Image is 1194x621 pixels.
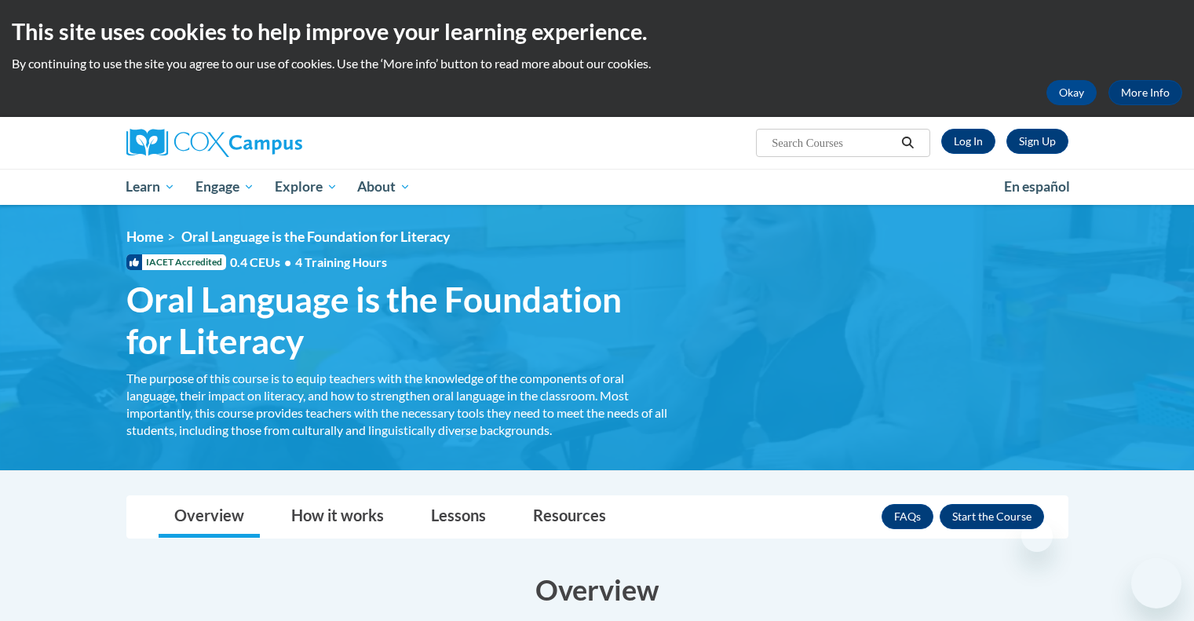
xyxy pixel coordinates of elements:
a: Resources [517,496,622,538]
a: Explore [265,169,348,205]
span: 4 Training Hours [295,254,387,269]
a: En español [994,170,1080,203]
a: Log In [941,129,995,154]
span: Learn [126,177,175,196]
a: Home [126,228,163,245]
span: Engage [195,177,254,196]
img: Cox Campus [126,129,302,157]
span: En español [1004,178,1070,195]
a: About [347,169,421,205]
button: Search [896,133,919,152]
div: Main menu [103,169,1092,205]
a: How it works [276,496,400,538]
h3: Overview [126,570,1068,609]
a: Overview [159,496,260,538]
iframe: Close message [1021,521,1053,552]
span: • [284,254,291,269]
p: By continuing to use the site you agree to our use of cookies. Use the ‘More info’ button to read... [12,55,1182,72]
span: About [357,177,411,196]
a: Register [1006,129,1068,154]
span: Oral Language is the Foundation for Literacy [126,279,668,362]
a: Engage [185,169,265,205]
a: More Info [1108,80,1182,105]
h2: This site uses cookies to help improve your learning experience. [12,16,1182,47]
button: Enroll [940,504,1044,529]
a: Learn [116,169,186,205]
input: Search Courses [770,133,896,152]
span: Explore [275,177,338,196]
button: Okay [1046,80,1097,105]
span: IACET Accredited [126,254,226,270]
span: 0.4 CEUs [230,254,387,271]
a: FAQs [882,504,933,529]
a: Lessons [415,496,502,538]
span: Oral Language is the Foundation for Literacy [181,228,450,245]
div: The purpose of this course is to equip teachers with the knowledge of the components of oral lang... [126,370,668,439]
a: Cox Campus [126,129,425,157]
iframe: Button to launch messaging window [1131,558,1181,608]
